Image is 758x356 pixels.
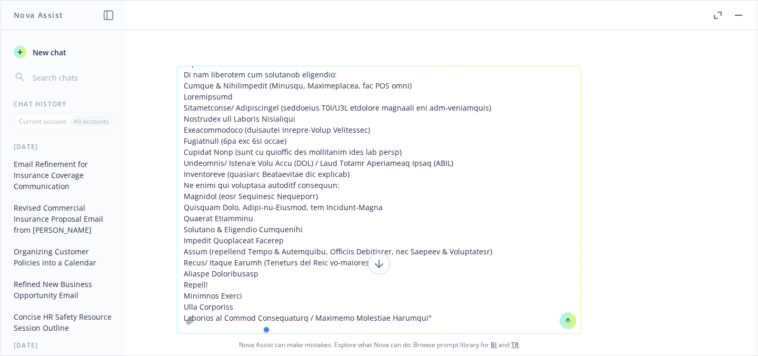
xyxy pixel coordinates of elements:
div: [DATE] [1,142,127,151]
p: Current account [19,117,66,126]
input: Search chats [31,70,114,85]
h1: Nova Assist [14,9,63,21]
button: Organizing Customer Policies into a Calendar [9,243,118,271]
a: TR [511,340,519,349]
button: Revised Commercial Insurance Proposal Email from [PERSON_NAME] [9,199,118,239]
button: Concise HR Safety Resource Session Outline [9,308,118,337]
button: Refined New Business Opportunity Email [9,275,118,304]
div: [DATE] [1,341,127,350]
span: Nova Assist can make mistakes. Explore what Nova can do: Browse prompt library for and [5,334,753,355]
button: Email Refinement for Insurance Coverage Communication [9,155,118,195]
button: New chat [9,43,118,62]
textarea: Loremi dolorsi a consectetu adipisci el sed doeiusmod tempo: "Inci, Ut labo et Dolorema Aliqua en... [177,66,581,333]
span: New chat [31,47,66,58]
a: BI [491,340,497,349]
div: Chat History [1,100,127,108]
p: All accounts [74,117,109,126]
